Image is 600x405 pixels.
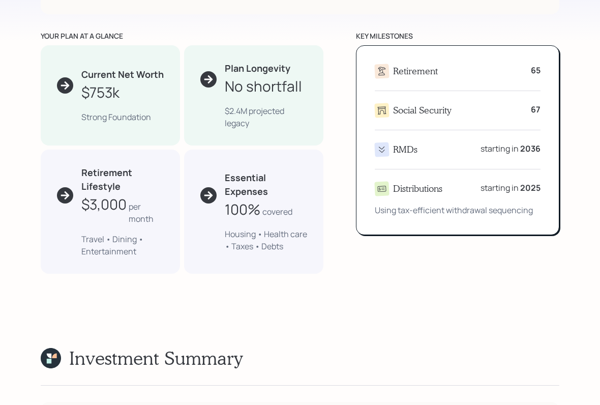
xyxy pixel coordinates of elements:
div: No shortfall [225,76,302,97]
div: starting in [481,182,541,194]
div: 100% [225,199,260,220]
h4: Distributions [393,184,442,195]
div: Housing • Health care • Taxes • Debts [225,228,307,253]
b: Essential Expenses [225,172,268,198]
div: starting in [481,143,541,155]
b: 2036 [520,143,541,155]
div: Strong Foundation [81,111,164,124]
div: Travel • Dining • Entertainment [81,234,164,258]
b: 65 [531,65,541,76]
h1: Investment Summary [69,348,243,369]
b: 2025 [520,183,541,194]
div: per month [129,201,164,225]
b: Retirement Lifestyle [81,167,132,193]
div: key milestones [356,31,559,42]
h4: Retirement [393,66,438,77]
div: $3,000 [81,194,127,215]
b: 67 [531,104,541,115]
div: $2.4M projected legacy [225,105,307,130]
div: $753k [81,82,119,103]
b: Current Net Worth [81,69,164,81]
h4: RMDs [393,144,417,156]
div: Using tax-efficient withdrawal sequencing [375,205,541,217]
div: your plan at a glance [41,31,323,42]
h4: Social Security [393,105,452,117]
div: covered [262,206,292,218]
b: Plan Longevity [225,63,290,75]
